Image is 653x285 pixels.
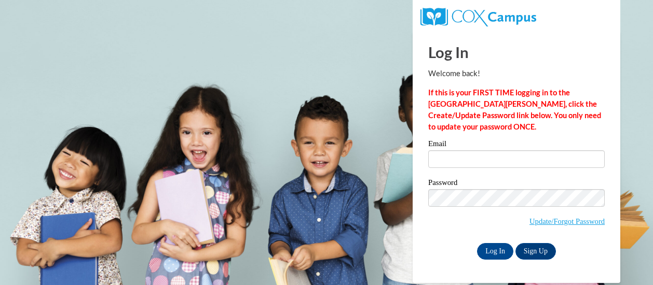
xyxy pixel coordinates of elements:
label: Password [428,179,605,189]
img: COX Campus [420,8,536,26]
strong: If this is your FIRST TIME logging in to the [GEOGRAPHIC_DATA][PERSON_NAME], click the Create/Upd... [428,88,601,131]
input: Log In [477,243,513,260]
label: Email [428,140,605,150]
p: Welcome back! [428,68,605,79]
a: Update/Forgot Password [529,217,605,225]
a: Sign Up [515,243,556,260]
a: COX Campus [420,12,536,21]
h1: Log In [428,41,605,63]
